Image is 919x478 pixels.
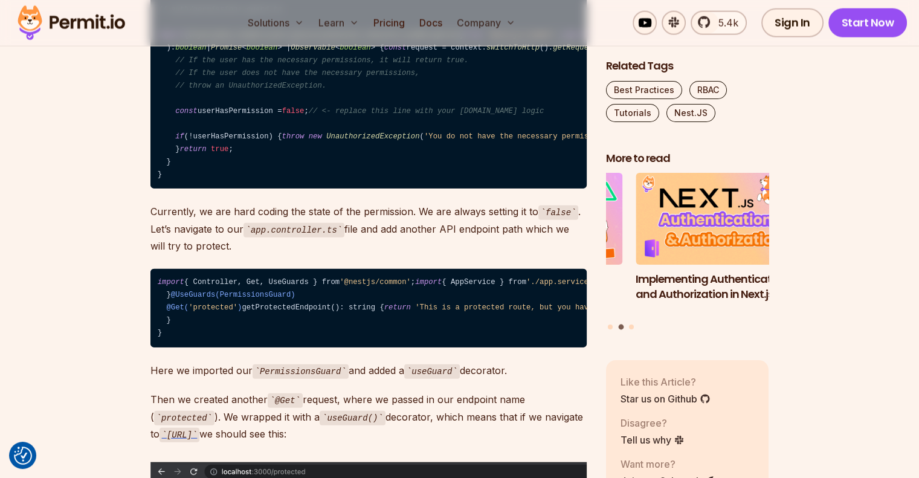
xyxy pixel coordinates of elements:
[253,364,349,379] code: PermissionsGuard
[629,324,634,329] button: Go to slide 3
[636,271,799,302] h3: Implementing Authentication and Authorization in Next.js
[618,324,624,329] button: Go to slide 2
[606,173,769,331] div: Posts
[150,362,587,379] p: Here we imported our and added a decorator.
[150,269,587,347] code: { Controller, Get, UseGuards } from ; { AppService } from ; { PermissionsGuard } from ; export { ...
[369,11,410,35] a: Pricing
[243,11,309,35] button: Solutions
[158,278,184,286] span: import
[291,44,335,52] span: Observable
[150,391,587,443] p: Then we created another request, where we passed in our endpoint name ( ). We wrapped it with a d...
[247,44,277,52] span: boolean
[211,44,242,52] span: Promise
[384,44,407,52] span: const
[384,303,411,312] span: return
[424,132,619,141] span: 'You do not have the necessary permissions.'
[666,103,715,121] a: Nest.JS
[606,80,682,99] a: Best Practices
[12,2,131,44] img: Permit logo
[175,82,326,90] span: // throw an UnauthorizedException.
[175,69,419,77] span: // If the user does not have the necessary permissions,
[211,145,228,153] span: true
[460,173,623,317] a: Implementing Multi-Tenant RBAC in Nuxt.jsImplementing Multi-Tenant RBAC in Nuxt.js
[711,16,738,30] span: 5.4k
[150,203,587,254] p: Currently, we are hard coding the state of the permission. We are always setting it to . Let’s na...
[243,223,345,237] code: app.controller.ts
[553,44,598,52] span: getRequest
[621,415,685,430] p: Disagree?
[180,145,207,153] span: return
[320,411,385,425] code: useGuard()
[621,374,711,389] p: Like this Article?
[326,132,419,141] span: UnauthorizedException
[175,107,198,115] span: const
[340,278,411,286] span: '@nestjs/common'
[621,432,685,447] a: Tell us why
[636,173,799,317] li: 2 of 3
[415,303,633,312] span: 'This is a protected route, but you have access.'
[309,132,322,141] span: new
[460,271,623,302] h3: Implementing Multi-Tenant RBAC in Nuxt.js
[309,107,544,115] span: // <- replace this line with your [DOMAIN_NAME] logic
[175,132,184,141] span: if
[282,107,305,115] span: false
[761,8,824,37] a: Sign In
[415,278,442,286] span: import
[175,44,206,52] span: boolean
[526,278,593,286] span: './app.service'
[452,11,520,35] button: Company
[636,173,799,265] img: Implementing Authentication and Authorization in Next.js
[166,303,242,312] span: @Get( )
[340,44,370,52] span: boolean
[538,205,579,220] code: false
[606,103,659,121] a: Tutorials
[689,80,727,99] a: RBAC
[189,303,237,312] span: 'protected'
[160,428,200,440] a: [URL]
[414,11,447,35] a: Docs
[404,364,460,379] code: useGuard
[175,56,468,65] span: // If the user has the necessary permissions, it will return true.
[160,428,200,442] code: [URL]
[621,456,715,471] p: Want more?
[314,11,364,35] button: Learn
[621,391,711,405] a: Star us on Github
[154,411,214,425] code: protected
[171,291,295,299] span: @UseGuards(PermissionsGuard)
[268,393,303,408] code: @Get
[486,44,540,52] span: switchToHttp
[460,173,623,317] li: 1 of 3
[14,447,32,465] button: Consent Preferences
[14,447,32,465] img: Revisit consent button
[608,324,613,329] button: Go to slide 1
[282,132,305,141] span: throw
[606,150,769,166] h2: More to read
[691,11,747,35] a: 5.4k
[828,8,908,37] a: Start Now
[606,58,769,73] h2: Related Tags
